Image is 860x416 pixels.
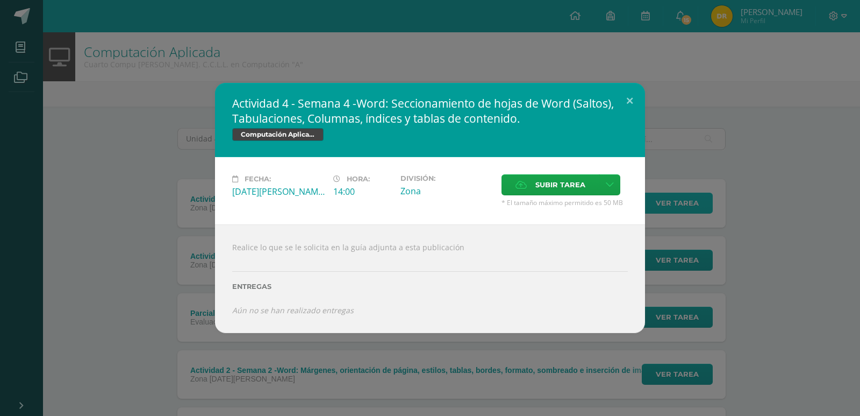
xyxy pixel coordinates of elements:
div: Zona [400,185,493,197]
h2: Actividad 4 - Semana 4 -Word: Seccionamiento de hojas de Word (Saltos), Tabulaciones, Columnas, í... [232,96,628,126]
span: * El tamaño máximo permitido es 50 MB [501,198,628,207]
span: Subir tarea [535,175,585,195]
div: [DATE][PERSON_NAME] [232,186,325,198]
span: Fecha: [245,175,271,183]
span: Computación Aplicada [232,128,324,141]
span: Hora: [347,175,370,183]
div: 14:00 [333,186,392,198]
label: Entregas [232,283,628,291]
div: Realice lo que se le solicita en la guía adjunta a esta publicación [215,224,645,333]
button: Close (Esc) [614,83,645,119]
label: División: [400,174,493,182]
i: Aún no se han realizado entregas [232,305,354,315]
